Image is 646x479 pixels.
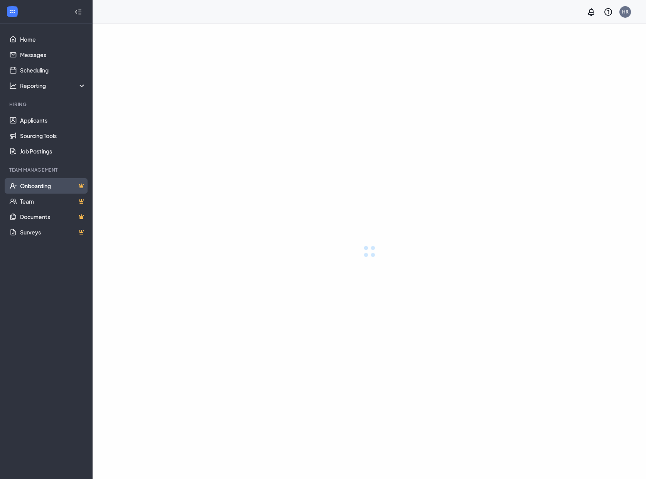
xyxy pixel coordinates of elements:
div: HR [622,8,629,15]
a: SurveysCrown [20,224,86,240]
a: Sourcing Tools [20,128,86,143]
svg: WorkstreamLogo [8,8,16,15]
div: Reporting [20,82,86,89]
svg: Collapse [74,8,82,16]
div: Hiring [9,101,84,108]
svg: Analysis [9,82,17,89]
a: Messages [20,47,86,62]
a: TeamCrown [20,194,86,209]
a: DocumentsCrown [20,209,86,224]
a: Job Postings [20,143,86,159]
a: Applicants [20,113,86,128]
a: Scheduling [20,62,86,78]
a: OnboardingCrown [20,178,86,194]
a: Home [20,32,86,47]
div: Team Management [9,167,84,173]
svg: Notifications [587,7,596,17]
svg: QuestionInfo [604,7,613,17]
